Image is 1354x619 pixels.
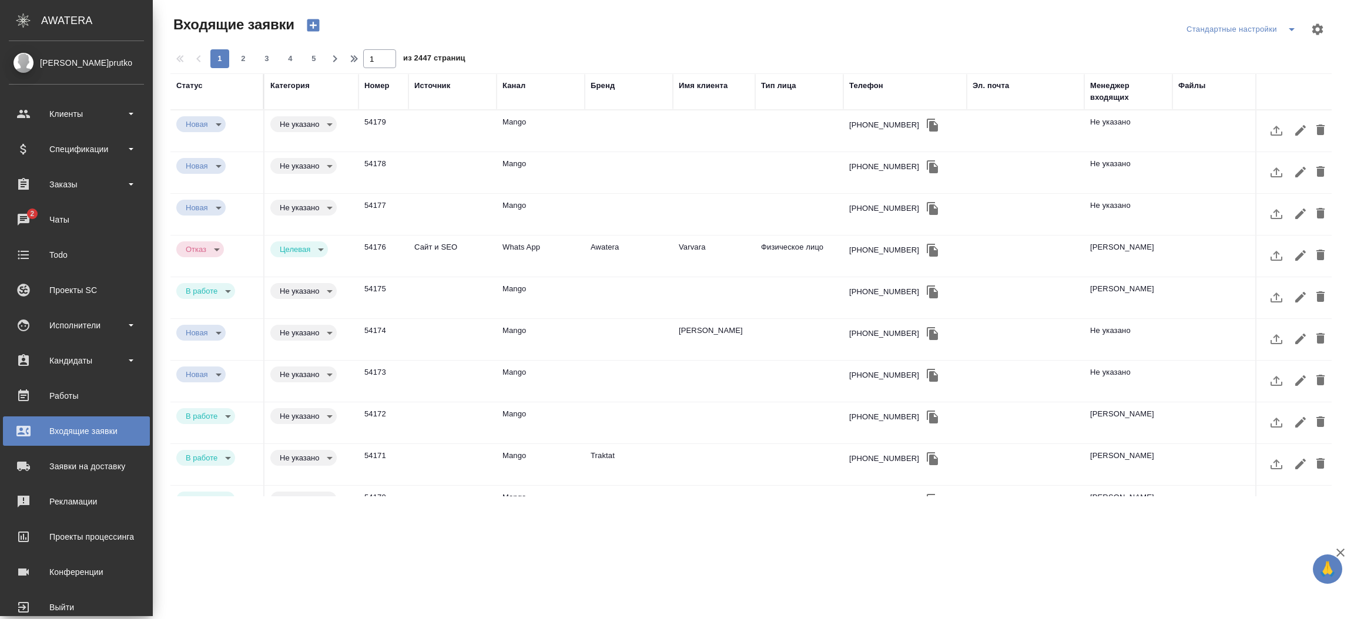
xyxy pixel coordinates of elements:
button: Редактировать [1291,200,1311,228]
button: Удалить [1311,450,1330,478]
a: Входящие заявки [3,416,150,446]
div: Новая [270,408,337,424]
button: Не указано [276,286,323,296]
td: Mango [497,277,585,318]
button: Новая [182,119,212,129]
td: Varvara [673,236,755,277]
td: Mango [497,402,585,443]
button: Редактировать [1291,116,1311,144]
button: Удалить [1311,283,1330,311]
div: [PHONE_NUMBER] [849,453,919,465]
button: Скопировать [924,158,941,176]
td: Mango [497,319,585,360]
button: Удалить [1311,241,1330,270]
td: 54170 [358,486,408,527]
div: Новая [176,200,226,216]
div: Новая [176,158,226,174]
div: [PHONE_NUMBER] [849,494,919,506]
div: Новая [176,408,235,424]
div: Выйти [9,598,144,616]
td: 54179 [358,110,408,152]
button: Не указано [276,161,323,171]
td: Не указано [1084,110,1172,152]
button: Скопировать [924,492,941,509]
button: Не указано [276,369,323,379]
div: Новая [270,325,337,341]
button: 2 [234,49,253,68]
td: 54176 [358,236,408,277]
button: Загрузить файл [1262,200,1291,228]
td: 54175 [358,277,408,318]
button: Скопировать [924,116,941,134]
span: 4 [281,53,300,65]
div: Чаты [9,211,144,228]
td: Mango [497,194,585,235]
div: Бренд [591,80,615,92]
div: Категория [270,80,310,92]
button: Отказ [182,244,210,254]
div: Спецификации [9,140,144,158]
button: Новая [182,203,212,213]
div: [PHONE_NUMBER] [849,203,919,214]
button: Удалить [1311,366,1330,395]
button: В работе [182,286,221,296]
span: из 2447 страниц [403,51,465,68]
button: Скопировать [924,450,941,467]
td: [PERSON_NAME] [1084,277,1172,318]
td: Mango [497,486,585,527]
span: 3 [257,53,276,65]
td: Traktat [585,444,673,485]
td: Whats App [497,236,585,277]
div: [PHONE_NUMBER] [849,244,919,256]
td: Mango [497,361,585,402]
div: Рекламации [9,493,144,510]
span: 2 [234,53,253,65]
span: 🙏 [1318,557,1338,581]
div: Новая [270,366,337,382]
button: Редактировать [1291,158,1311,186]
button: Загрузить файл [1262,116,1291,144]
td: [PERSON_NAME] [1084,402,1172,443]
button: Загрузить файл [1262,408,1291,436]
div: [PHONE_NUMBER] [849,369,919,381]
button: Скопировать [924,366,941,384]
td: Mango [497,444,585,485]
button: Новая [182,369,212,379]
div: Клиенты [9,105,144,123]
div: AWATERA [41,9,153,32]
td: Не указано [1084,152,1172,193]
button: Удалить [1311,200,1330,228]
button: Редактировать [1291,450,1311,478]
a: Работы [3,381,150,411]
div: Проекты SC [9,281,144,299]
div: Новая [176,325,226,341]
div: Заявки на доставку [9,457,144,475]
a: Todo [3,240,150,270]
div: Заказы [9,176,144,193]
a: Конференции [3,557,150,587]
button: 5 [304,49,323,68]
button: Удалить [1311,492,1330,520]
div: Новая [270,241,328,257]
button: Новая [182,161,212,171]
td: 54173 [358,361,408,402]
button: Удалить [1311,408,1330,436]
div: Статус [176,80,203,92]
td: 54172 [358,402,408,443]
span: 2 [23,208,41,220]
a: Заявки на доставку [3,452,150,481]
button: Удалить [1311,116,1330,144]
div: Новая [176,366,226,382]
button: Скопировать [924,325,941,342]
button: Загрузить файл [1262,366,1291,395]
button: Загрузить файл [1262,158,1291,186]
td: Mango [497,110,585,152]
div: [PHONE_NUMBER] [849,119,919,131]
div: Новая [270,158,337,174]
a: Проекты процессинга [3,522,150,551]
a: 2Чаты [3,205,150,234]
button: В работе [182,494,221,504]
div: Кандидаты [9,352,144,369]
button: Создать [299,15,327,35]
td: Awatera [585,236,673,277]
